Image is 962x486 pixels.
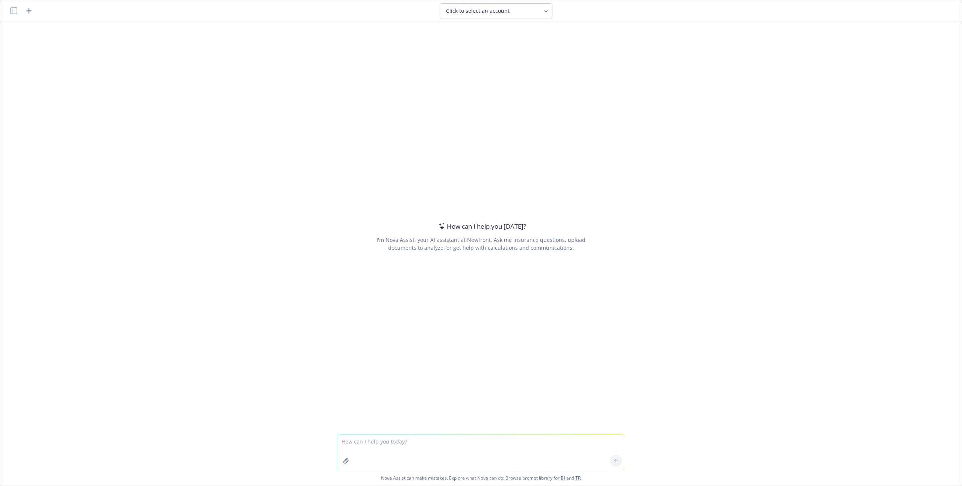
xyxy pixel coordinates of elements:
[3,470,959,486] span: Nova Assist can make mistakes. Explore what Nova can do: Browse prompt library for and
[561,475,565,481] a: BI
[575,475,581,481] a: TR
[440,3,552,18] button: Click to select an account
[436,222,526,231] div: How can I help you [DATE]?
[375,235,587,251] div: I'm Nova Assist, your AI assistant at Newfront. Ask me insurance questions, upload documents to a...
[446,7,510,15] span: Click to select an account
